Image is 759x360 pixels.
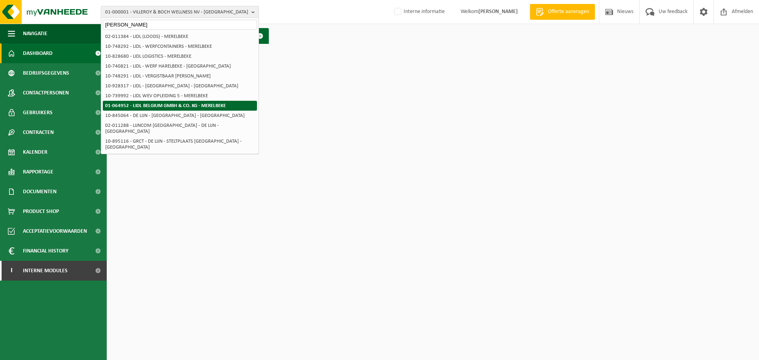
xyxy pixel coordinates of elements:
button: 01-000001 - VILLEROY & BOCH WELLNESS NV - [GEOGRAPHIC_DATA] [101,6,259,18]
li: 10-828680 - LIDL LOGISTICS - MERELBEKE [103,51,257,61]
li: 02-011288 - LIJNCOM [GEOGRAPHIC_DATA] - DE LIJN - [GEOGRAPHIC_DATA] [103,121,257,136]
span: Contracten [23,123,54,142]
span: I [8,261,15,281]
strong: 01-064952 - LIDL BELGIUM GMBH & CO. KG - MERELBEKE [105,103,226,108]
label: Interne informatie [393,6,445,18]
li: 10-748292 - LIDL - WERFCONTAINERS - MERELBEKE [103,41,257,51]
li: 10-748291 - LIDL - VERGISTBAAR [PERSON_NAME] [103,71,257,81]
span: Documenten [23,182,57,202]
span: Gebruikers [23,103,53,123]
span: Kalender [23,142,47,162]
span: Rapportage [23,162,53,182]
span: Contactpersonen [23,83,69,103]
span: Bedrijfsgegevens [23,63,69,83]
li: 02-011384 - LIDL (LOODS) - MERELBEKE [103,32,257,41]
span: Interne modules [23,261,68,281]
a: Offerte aanvragen [530,4,595,20]
strong: [PERSON_NAME] [478,9,518,15]
span: Dashboard [23,43,53,63]
span: Product Shop [23,202,59,221]
span: 01-000001 - VILLEROY & BOCH WELLNESS NV - [GEOGRAPHIC_DATA] [105,6,248,18]
li: 10-740821 - LIDL - WERF HARELBEKE - [GEOGRAPHIC_DATA] [103,61,257,71]
li: 10-845064 - DE LIJN - [GEOGRAPHIC_DATA] - [GEOGRAPHIC_DATA] [103,111,257,121]
li: 10-928317 - LIDL - [GEOGRAPHIC_DATA] - [GEOGRAPHIC_DATA] [103,81,257,91]
li: 10-895116 - GRCT - DE LIJN - STELTPLAATS [GEOGRAPHIC_DATA] - [GEOGRAPHIC_DATA] [103,136,257,152]
span: Navigatie [23,24,47,43]
span: Offerte aanvragen [546,8,591,16]
input: Zoeken naar gekoppelde vestigingen [103,20,257,30]
span: Financial History [23,241,68,261]
span: Acceptatievoorwaarden [23,221,87,241]
li: 10-739992 - LIDL WEV OPLEIDING 5 - MERELBEKE [103,91,257,101]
